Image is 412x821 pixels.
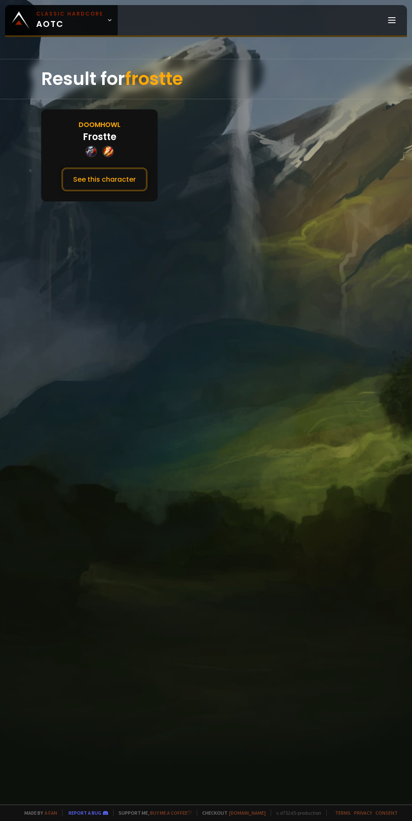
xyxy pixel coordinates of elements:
[61,167,148,191] button: See this character
[375,810,398,816] a: Consent
[19,810,57,816] span: Made by
[197,810,266,816] span: Checkout
[41,59,371,99] div: Result for
[229,810,266,816] a: [DOMAIN_NAME]
[79,119,121,130] div: Doomhowl
[150,810,192,816] a: Buy me a coffee
[36,10,103,18] small: Classic Hardcore
[125,66,183,91] span: frostte
[45,810,57,816] a: a fan
[5,5,118,35] a: Classic HardcoreAOTC
[354,810,372,816] a: Privacy
[69,810,101,816] a: Report a bug
[335,810,351,816] a: Terms
[113,810,192,816] span: Support me,
[83,130,116,144] div: Frostte
[36,10,103,30] span: AOTC
[271,810,321,816] span: v. d752d5 - production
